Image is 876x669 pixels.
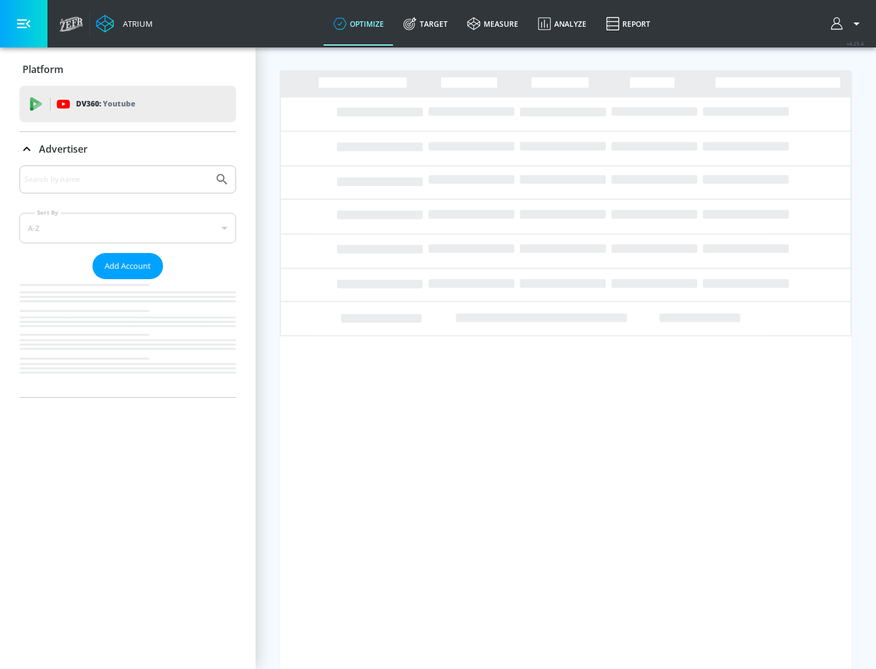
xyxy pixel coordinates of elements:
div: Advertiser [19,165,236,397]
nav: list of Advertiser [19,279,236,397]
a: Atrium [96,15,153,33]
button: Add Account [92,253,163,279]
div: Platform [19,52,236,86]
p: Advertiser [39,142,88,156]
div: Atrium [118,18,153,29]
label: Sort By [35,209,61,217]
div: DV360: Youtube [19,86,236,122]
div: A-Z [19,213,236,243]
p: Platform [23,63,63,76]
p: DV360: [76,97,135,111]
a: Target [394,2,457,46]
input: Search by name [24,172,209,187]
a: Analyze [528,2,596,46]
div: Advertiser [19,132,236,166]
a: Report [596,2,660,46]
span: Add Account [105,259,151,273]
p: Youtube [103,97,135,110]
a: optimize [324,2,394,46]
span: v 4.25.4 [847,40,864,47]
a: measure [457,2,528,46]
